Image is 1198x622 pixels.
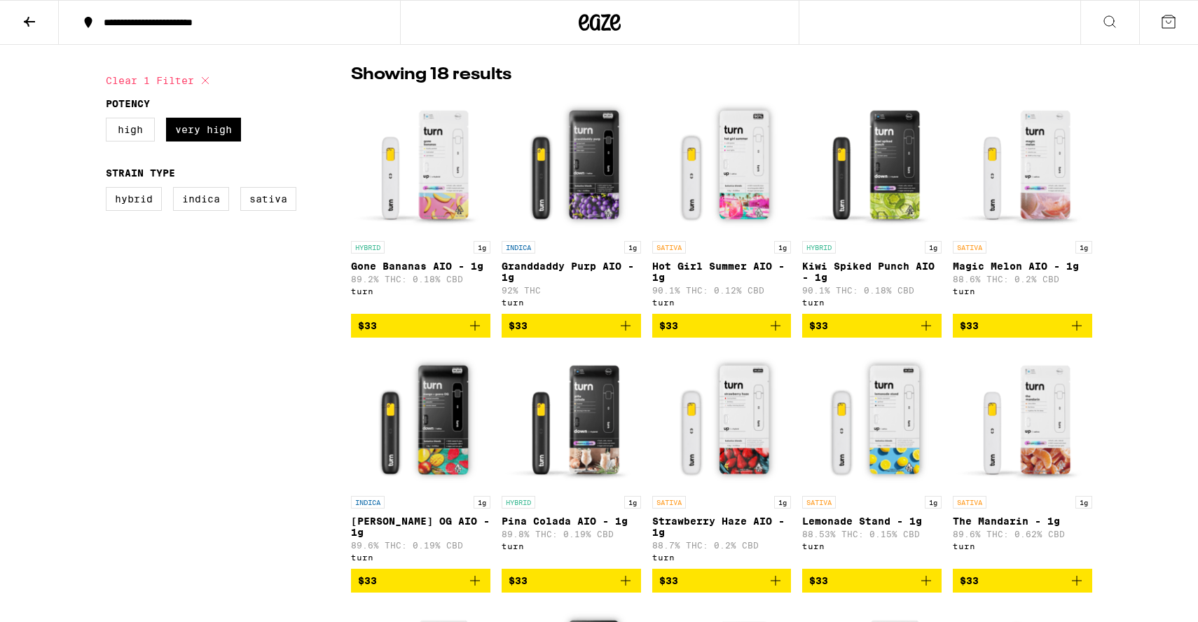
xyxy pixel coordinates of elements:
img: turn - Granddaddy Purp AIO - 1g [502,94,641,234]
p: Lemonade Stand - 1g [802,516,942,527]
div: turn [652,553,792,562]
p: SATIVA [652,241,686,254]
p: 1g [925,496,942,509]
legend: Strain Type [106,167,175,179]
button: Add to bag [802,569,942,593]
button: Add to bag [502,314,641,338]
p: The Mandarin - 1g [953,516,1092,527]
span: $33 [659,575,678,586]
p: 1g [474,496,490,509]
img: turn - Magic Melon AIO - 1g [953,94,1092,234]
a: Open page for Hot Girl Summer AIO - 1g from turn [652,94,792,314]
a: Open page for Mango Guava OG AIO - 1g from turn [351,349,490,569]
a: Open page for The Mandarin - 1g from turn [953,349,1092,569]
span: $33 [809,320,828,331]
p: 90.1% THC: 0.12% CBD [652,286,792,295]
p: 1g [774,241,791,254]
p: 89.6% THC: 0.62% CBD [953,530,1092,539]
button: Clear 1 filter [106,63,214,98]
p: 88.53% THC: 0.15% CBD [802,530,942,539]
button: Add to bag [502,569,641,593]
p: 1g [474,241,490,254]
span: $33 [509,575,528,586]
p: SATIVA [953,241,986,254]
p: Hot Girl Summer AIO - 1g [652,261,792,283]
legend: Potency [106,98,150,109]
p: 1g [624,496,641,509]
p: SATIVA [652,496,686,509]
p: 1g [1075,496,1092,509]
div: turn [351,286,490,296]
p: INDICA [502,241,535,254]
p: 88.7% THC: 0.2% CBD [652,541,792,550]
p: 89.6% THC: 0.19% CBD [351,541,490,550]
p: 88.6% THC: 0.2% CBD [953,275,1092,284]
label: Sativa [240,187,296,211]
label: Hybrid [106,187,162,211]
p: SATIVA [802,496,836,509]
span: $33 [960,320,979,331]
img: turn - Kiwi Spiked Punch AIO - 1g [802,94,942,234]
p: Showing 18 results [351,63,511,87]
p: 89.8% THC: 0.19% CBD [502,530,641,539]
p: 1g [1075,241,1092,254]
button: Add to bag [953,314,1092,338]
p: 90.1% THC: 0.18% CBD [802,286,942,295]
p: [PERSON_NAME] OG AIO - 1g [351,516,490,538]
label: Indica [173,187,229,211]
button: Add to bag [351,314,490,338]
a: Open page for Pina Colada AIO - 1g from turn [502,349,641,569]
span: $33 [358,320,377,331]
span: $33 [358,575,377,586]
span: $33 [509,320,528,331]
button: Add to bag [652,314,792,338]
p: HYBRID [502,496,535,509]
p: Kiwi Spiked Punch AIO - 1g [802,261,942,283]
button: Add to bag [953,569,1092,593]
img: turn - Hot Girl Summer AIO - 1g [652,94,792,234]
span: Hi. Need any help? [8,10,101,21]
p: Pina Colada AIO - 1g [502,516,641,527]
a: Open page for Gone Bananas AIO - 1g from turn [351,94,490,314]
label: High [106,118,155,141]
p: 1g [925,241,942,254]
div: turn [351,553,490,562]
div: turn [953,541,1092,551]
span: $33 [659,320,678,331]
img: turn - Pina Colada AIO - 1g [502,349,641,489]
p: 89.2% THC: 0.18% CBD [351,275,490,284]
p: 92% THC [502,286,641,295]
div: turn [652,298,792,307]
label: Very High [166,118,241,141]
p: Gone Bananas AIO - 1g [351,261,490,272]
p: Magic Melon AIO - 1g [953,261,1092,272]
img: turn - Gone Bananas AIO - 1g [351,94,490,234]
div: turn [502,541,641,551]
span: $33 [809,575,828,586]
p: INDICA [351,496,385,509]
img: turn - Lemonade Stand - 1g [802,349,942,489]
a: Open page for Magic Melon AIO - 1g from turn [953,94,1092,314]
img: turn - The Mandarin - 1g [953,349,1092,489]
a: Open page for Strawberry Haze AIO - 1g from turn [652,349,792,569]
p: HYBRID [802,241,836,254]
span: $33 [960,575,979,586]
p: Granddaddy Purp AIO - 1g [502,261,641,283]
div: turn [502,298,641,307]
a: Open page for Lemonade Stand - 1g from turn [802,349,942,569]
p: SATIVA [953,496,986,509]
button: Add to bag [652,569,792,593]
div: turn [802,298,942,307]
button: Add to bag [351,569,490,593]
div: turn [802,541,942,551]
img: turn - Strawberry Haze AIO - 1g [652,349,792,489]
p: 1g [774,496,791,509]
a: Open page for Kiwi Spiked Punch AIO - 1g from turn [802,94,942,314]
a: Open page for Granddaddy Purp AIO - 1g from turn [502,94,641,314]
div: turn [953,286,1092,296]
p: Strawberry Haze AIO - 1g [652,516,792,538]
img: turn - Mango Guava OG AIO - 1g [351,349,490,489]
p: 1g [624,241,641,254]
p: HYBRID [351,241,385,254]
button: Add to bag [802,314,942,338]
